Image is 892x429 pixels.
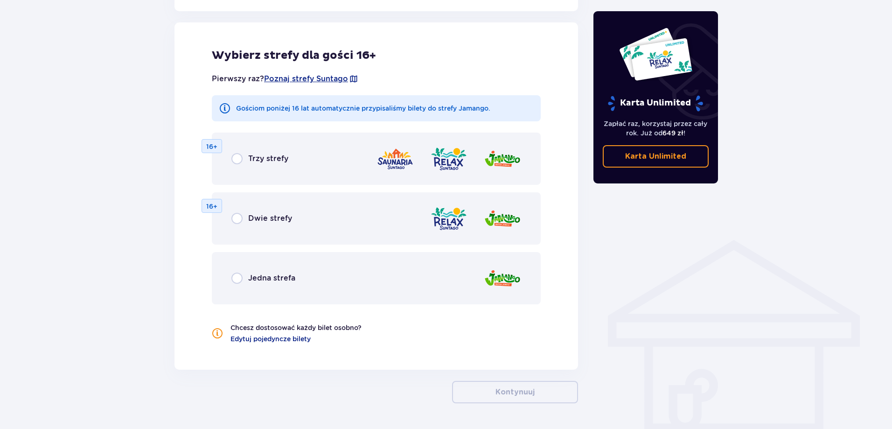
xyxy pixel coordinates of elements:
img: Jamango [484,146,521,172]
span: Dwie strefy [248,213,292,224]
span: Trzy strefy [248,154,288,164]
img: Relax [430,146,467,172]
img: Dwie karty całoroczne do Suntago z napisem 'UNLIMITED RELAX', na białym tle z tropikalnymi liśćmi... [619,27,693,81]
p: Chcesz dostosować każdy bilet osobno? [230,323,362,332]
p: Pierwszy raz? [212,74,358,84]
p: Karta Unlimited [625,151,686,162]
p: Gościom poniżej 16 lat automatycznie przypisaliśmy bilety do strefy Jamango. [236,104,490,113]
span: Jedna strefa [248,273,295,283]
img: Jamango [484,265,521,292]
img: Jamango [484,205,521,232]
h2: Wybierz strefy dla gości 16+ [212,49,541,63]
p: Zapłać raz, korzystaj przez cały rok. Już od ! [603,119,709,138]
img: Saunaria [376,146,414,172]
img: Relax [430,205,467,232]
span: 649 zł [662,129,683,137]
p: Karta Unlimited [607,95,704,112]
button: Kontynuuj [452,381,578,403]
a: Poznaj strefy Suntago [264,74,348,84]
p: 16+ [206,142,217,151]
a: Edytuj pojedyncze bilety [230,334,311,344]
p: Kontynuuj [495,387,535,397]
p: 16+ [206,202,217,211]
a: Karta Unlimited [603,145,709,168]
